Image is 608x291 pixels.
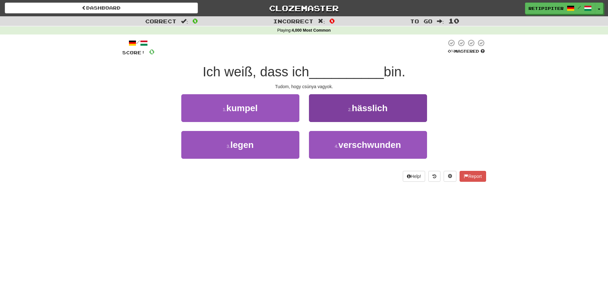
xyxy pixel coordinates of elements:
[410,18,432,24] span: To go
[192,17,198,25] span: 0
[309,94,427,122] button: 2.hässlich
[578,5,581,10] span: /
[428,171,440,182] button: Round history (alt+y)
[309,64,384,79] span: __________
[329,17,335,25] span: 0
[335,144,339,149] small: 4 .
[529,5,564,11] span: retipipiter
[145,18,176,24] span: Correct
[448,17,459,25] span: 10
[149,48,154,56] span: 0
[5,3,198,13] a: Dashboard
[230,140,254,150] span: legen
[227,144,230,149] small: 3 .
[352,103,387,113] span: hässlich
[437,19,444,24] span: :
[318,19,325,24] span: :
[181,131,299,159] button: 3.legen
[309,131,427,159] button: 4.verschwunden
[525,3,595,14] a: retipipiter /
[122,50,145,55] span: Score:
[384,64,405,79] span: bin.
[448,49,454,54] span: 0 %
[207,3,401,14] a: Clozemaster
[122,39,154,47] div: /
[447,49,486,54] div: Mastered
[203,64,309,79] span: Ich weiß, dass ich
[181,19,188,24] span: :
[338,140,401,150] span: verschwunden
[460,171,486,182] button: Report
[273,18,313,24] span: Incorrect
[223,107,227,112] small: 1 .
[348,107,352,112] small: 2 .
[292,28,331,33] strong: 4,000 Most Common
[226,103,258,113] span: kumpel
[403,171,425,182] button: Help!
[181,94,299,122] button: 1.kumpel
[122,83,486,90] div: Tudom, hogy csúnya vagyok.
